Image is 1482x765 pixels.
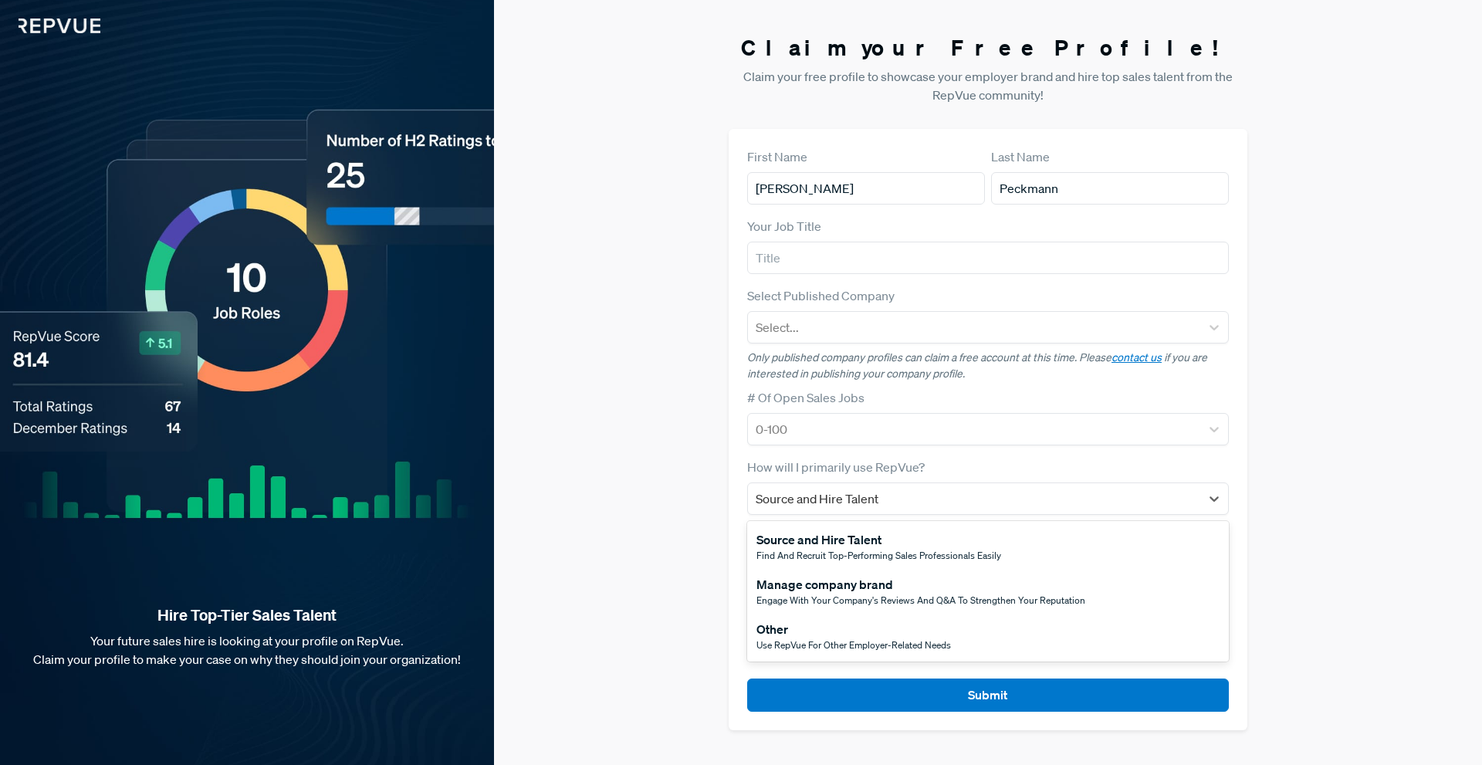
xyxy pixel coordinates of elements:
p: Only published company profiles can claim a free account at this time. Please if you are interest... [747,350,1229,382]
div: Manage company brand [756,575,1085,594]
label: First Name [747,147,807,166]
div: Other [756,620,951,638]
span: Use RepVue for other employer-related needs [756,638,951,652]
input: First Name [747,172,985,205]
label: Last Name [991,147,1050,166]
button: Submit [747,679,1229,712]
input: Title [747,242,1229,274]
strong: Hire Top-Tier Sales Talent [25,605,469,625]
label: # Of Open Sales Jobs [747,388,864,407]
span: Engage with your company's reviews and Q&A to strengthen your reputation [756,594,1085,607]
label: How will I primarily use RepVue? [747,458,925,476]
span: Find and recruit top-performing sales professionals easily [756,549,1001,562]
div: Source and Hire Talent [756,530,1001,549]
h3: Claim your Free Profile! [729,35,1247,61]
a: contact us [1111,350,1162,364]
label: Your Job Title [747,217,821,235]
p: Your future sales hire is looking at your profile on RepVue. Claim your profile to make your case... [25,631,469,669]
p: Claim your free profile to showcase your employer brand and hire top sales talent from the RepVue... [729,67,1247,104]
input: Last Name [991,172,1229,205]
label: Select Published Company [747,286,895,305]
